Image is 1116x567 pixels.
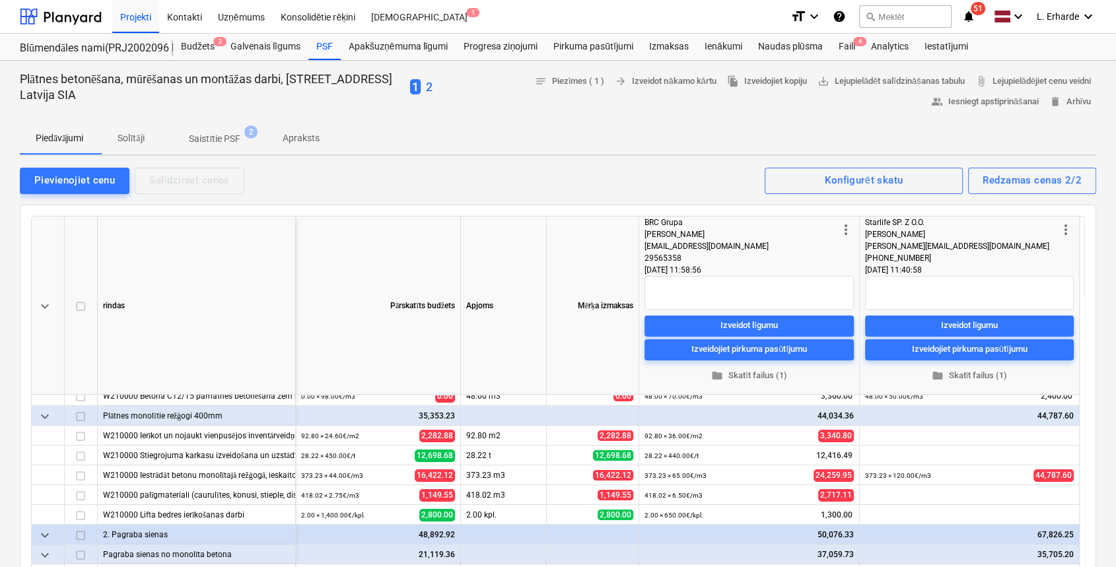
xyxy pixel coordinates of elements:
[37,527,53,543] span: keyboard_arrow_down
[722,71,812,92] button: Izveidojiet kopiju
[645,472,707,479] small: 373.23 × 65.00€ / m3
[1058,222,1074,238] span: more_vert
[1037,11,1079,22] span: L. Erharde
[410,79,421,96] button: 1
[818,74,965,89] span: Lejupielādēt salīdzināšanas tabulu
[189,132,240,146] p: Saistītie PSF
[830,34,862,60] div: Faili
[641,34,697,60] a: Izmaksas
[870,368,1068,383] span: Skatīt failus (1)
[820,390,854,401] span: 3,360.00
[862,34,916,60] a: Analytics
[341,34,456,60] a: Apakšuzņēmuma līgumi
[37,547,53,562] span: keyboard_arrow_down
[645,452,699,459] small: 28.22 × 440.00€ / t
[806,9,822,24] i: keyboard_arrow_down
[820,509,854,520] span: 1,300.00
[1039,390,1074,401] span: 2,400.00
[865,11,876,22] span: search
[865,365,1074,385] button: Skatīt failus (1)
[865,315,1074,336] button: Izveidot līgumu
[593,470,633,481] span: 16,422.12
[103,446,290,465] div: W210000 Stiegrojuma karkasu izveidošana un uzstādīšana, stiegras savienojot ar stiepli (pēc spec.)
[865,525,1074,545] div: 67,826.25
[598,510,633,520] span: 2,800.00
[244,125,258,139] span: 2
[103,485,290,504] div: W210000 palīgmateriali (caurulītes, konusi, stieple, distanceri, kokmateriali)
[223,34,308,60] a: Galvenais līgums
[547,217,639,395] div: Mērķa izmaksas
[301,452,355,459] small: 28.22 × 450.00€ / t
[613,391,633,401] span: 0.00
[926,92,1044,112] button: Iesniegt apstiprināšanai
[598,430,633,441] span: 2,282.88
[103,465,290,484] div: W210000 Iestrādāt betonu monolītajā režģogā, ieskaitot betona nosegšanu un kopšanu, virsmas slīpē...
[103,426,290,445] div: W210000 Ierīkot un nojaukt vienpusējos inventārveidņus ar koka balstiem
[34,172,115,189] div: Pievienojiet cenu
[213,37,227,46] span: 2
[865,393,923,400] small: 48.00 × 50.00€ / m3
[301,432,359,440] small: 92.80 × 24.60€ / m2
[301,406,455,426] div: 35,353.23
[838,222,854,238] span: more_vert
[461,505,547,525] div: 2.00 kpl.
[818,75,829,87] span: save_alt
[650,368,849,383] span: Skatīt failus (1)
[825,172,903,189] div: Konfigurēt skatu
[20,168,129,194] button: Pievienojiet cenu
[814,469,854,481] span: 24,259.95
[419,429,455,442] span: 2,282.88
[456,34,545,60] a: Progresa ziņojumi
[697,34,750,60] a: Ienākumi
[645,315,854,336] button: Izveidot līgumu
[308,34,341,60] a: PSF
[865,264,1074,276] div: [DATE] 11:40:58
[1049,94,1091,110] span: Arhīvu
[941,318,998,333] div: Izveidot līgumu
[865,406,1074,426] div: 44,787.60
[727,74,807,89] span: Izveidojiet kopiju
[645,242,769,251] span: [EMAIL_ADDRESS][DOMAIN_NAME]
[830,34,862,60] a: Faili4
[173,34,223,60] a: Budžets2
[645,492,703,499] small: 418.02 × 6.50€ / m3
[410,79,421,94] span: 1
[916,34,975,60] div: Iestatījumi
[1050,504,1116,567] iframe: Chat Widget
[461,485,547,505] div: 418.02 m3
[645,252,838,264] div: 29565358
[1010,9,1026,24] i: keyboard_arrow_down
[301,525,455,545] div: 48,892.92
[645,339,854,360] button: Izveidojiet pirkuma pasūtījumu
[968,168,1096,194] button: Redzamas cenas 2/2
[645,545,854,564] div: 37,059.73
[691,342,807,357] div: Izveidojiet pirkuma pasūtījumu
[645,264,854,276] div: [DATE] 11:58:56
[645,406,854,426] div: 44,034.36
[103,406,290,425] div: Plātnes monolītie režģogi 400mm
[865,339,1074,360] button: Izveidojiet pirkuma pasūtījumu
[750,34,831,60] div: Naudas plūsma
[435,389,455,402] span: 0.00
[859,5,952,28] button: Meklēt
[115,131,147,145] p: Solītāji
[912,342,1028,357] div: Izveidojiet pirkuma pasūtījumu
[535,75,547,87] span: notes
[765,168,963,194] button: Konfigurēt skatu
[865,228,1058,240] div: [PERSON_NAME]
[301,545,455,564] div: 21,119.36
[645,512,703,519] small: 2.00 × 650.00€ / kpl.
[173,34,223,60] div: Budžets
[1033,469,1074,481] span: 44,787.60
[645,217,838,228] div: BRC Grupa
[865,545,1074,564] div: 35,705.20
[98,217,296,395] div: rindas
[301,512,365,519] small: 2.00 × 1,400.00€ / kpl.
[975,75,987,87] span: attach_file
